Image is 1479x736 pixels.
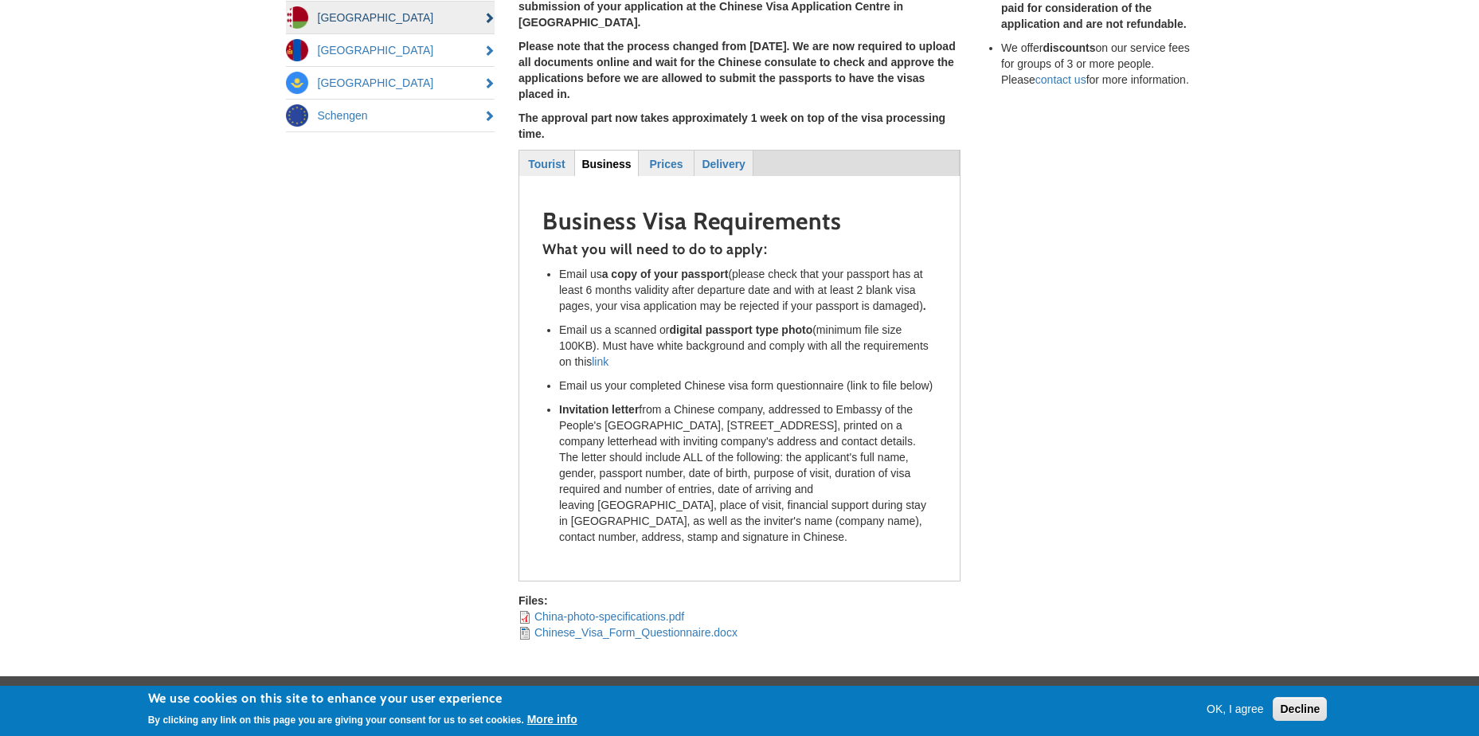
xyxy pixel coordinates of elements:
[695,151,752,175] a: Delivery
[286,100,495,131] a: Schengen
[1200,701,1270,717] button: OK, I agree
[1043,41,1095,54] strong: discounts
[534,626,738,639] a: Chinese_Visa_Form_Questionnaire.docx
[559,401,937,545] li: from a Chinese company, addressed to Embassy of the People's [GEOGRAPHIC_DATA], [STREET_ADDRESS],...
[286,34,495,66] a: [GEOGRAPHIC_DATA]
[518,627,531,640] img: application/vnd.openxmlformats-officedocument.wordprocessingml.document
[520,151,573,175] a: Tourist
[534,610,684,623] a: China-photo-specifications.pdf
[559,322,937,370] li: Email us a scanned or (minimum file size 100KB). Must have white background and comply with all t...
[559,378,937,393] li: Email us your completed Chinese visa form questionnaire (link to file below)
[650,158,683,170] strong: Prices
[148,690,577,707] h2: We use cookies on this site to enhance your user experience
[518,40,956,100] strong: Please note that the process changed from [DATE]. We are now required to upload all documents onl...
[602,268,729,280] strong: a copy of your passport
[702,158,745,170] strong: Delivery
[518,112,945,140] strong: The approval part now takes approximately 1 week on top of the visa processing time.
[527,711,577,727] button: More info
[592,355,608,368] a: link
[528,158,565,170] strong: Tourist
[581,158,631,170] strong: Business
[518,611,531,624] img: application/pdf
[923,299,926,312] strong: .
[542,242,937,258] h4: What you will need to do to apply:
[575,151,638,175] a: Business
[1001,40,1194,88] li: We offer on our service fees for groups of 3 or more people. Please for more information.
[559,403,639,416] strong: Invitation letter
[542,208,937,234] h2: Business Visa Requirements
[148,714,524,726] p: By clicking any link on this page you are giving your consent for us to set cookies.
[670,323,813,336] strong: digital passport type photo
[1273,697,1327,721] button: Decline
[518,593,961,609] div: Files:
[286,67,495,99] a: [GEOGRAPHIC_DATA]
[1035,73,1086,86] a: contact us
[640,151,693,175] a: Prices
[286,2,495,33] a: [GEOGRAPHIC_DATA]
[559,266,937,314] li: Email us (please check that your passport has at least 6 months validity after departure date and...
